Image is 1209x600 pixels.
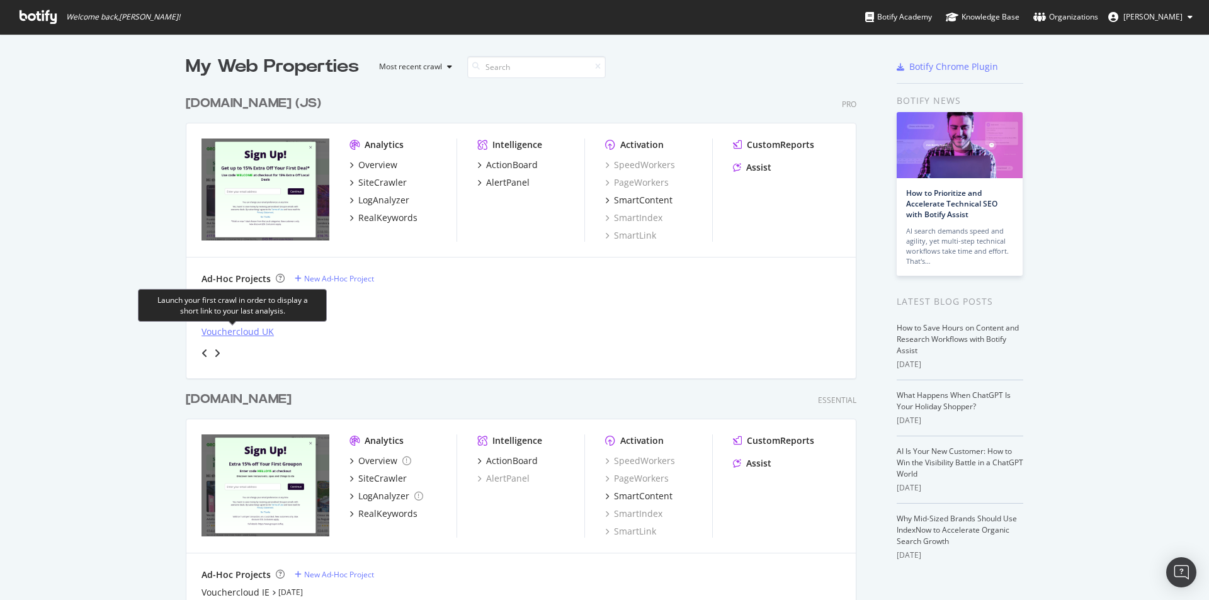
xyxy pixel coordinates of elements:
span: Welcome back, [PERSON_NAME] ! [66,12,180,22]
div: Launch your first crawl in order to display a short link to your last analysis. [149,295,316,316]
img: groupon.co.uk [201,139,329,241]
div: Assist [746,161,771,174]
span: Luca Malagigi [1123,11,1183,22]
div: SiteCrawler [358,472,407,485]
a: PageWorkers [605,176,669,189]
div: Botify news [897,94,1023,108]
div: Organizations [1033,11,1098,23]
div: Overview [358,455,397,467]
div: CustomReports [747,139,814,151]
div: Intelligence [492,139,542,151]
div: Ad-Hoc Projects [201,273,271,285]
div: [DATE] [897,359,1023,370]
a: CustomReports [733,139,814,151]
div: ActionBoard [486,455,538,467]
div: Overview [358,159,397,171]
a: AI Is Your New Customer: How to Win the Visibility Battle in a ChatGPT World [897,446,1023,479]
div: Intelligence [492,434,542,447]
a: SmartLink [605,525,656,538]
a: SmartContent [605,194,673,207]
div: angle-right [213,347,222,359]
div: Assist [746,457,771,470]
a: What Happens When ChatGPT Is Your Holiday Shopper? [897,390,1011,412]
div: AlertPanel [486,176,530,189]
a: New Ad-Hoc Project [295,273,374,284]
div: [DATE] [897,415,1023,426]
button: [PERSON_NAME] [1098,7,1203,27]
input: Search [467,56,606,78]
div: New Ad-Hoc Project [304,273,374,284]
div: CustomReports [747,434,814,447]
div: New Ad-Hoc Project [304,569,374,580]
a: LogAnalyzer [349,490,423,502]
div: Activation [620,139,664,151]
div: Essential [818,395,856,405]
a: [DOMAIN_NAME] (JS) [186,94,326,113]
div: SiteCrawler [358,176,407,189]
a: Assist [733,161,771,174]
div: Open Intercom Messenger [1166,557,1196,587]
a: Assist [733,457,771,470]
div: Knowledge Base [946,11,1019,23]
a: Botify Chrome Plugin [897,60,998,73]
div: Activation [620,434,664,447]
a: RealKeywords [349,212,417,224]
div: LogAnalyzer [358,490,409,502]
a: ActionBoard [477,159,538,171]
a: AlertPanel [477,472,530,485]
img: How to Prioritize and Accelerate Technical SEO with Botify Assist [897,112,1023,178]
a: SpeedWorkers [605,159,675,171]
a: CustomReports [733,434,814,447]
a: New Ad-Hoc Project [295,569,374,580]
div: Most recent crawl [379,63,442,71]
a: SiteCrawler [349,176,407,189]
a: ActionBoard [477,455,538,467]
a: How to Save Hours on Content and Research Workflows with Botify Assist [897,322,1019,356]
button: Most recent crawl [369,57,457,77]
a: Overview [349,455,411,467]
a: SmartContent [605,490,673,502]
div: Pro [842,99,856,110]
div: [DATE] [897,482,1023,494]
div: Ad-Hoc Projects [201,569,271,581]
a: How to Prioritize and Accelerate Technical SEO with Botify Assist [906,188,997,220]
a: AlertPanel [477,176,530,189]
a: [DATE] [278,587,303,597]
div: Analytics [365,434,404,447]
a: SpeedWorkers [605,455,675,467]
div: LogAnalyzer [358,194,409,207]
div: SmartLink [605,229,656,242]
a: Vouchercloud UK [201,325,274,338]
div: angle-left [196,343,213,363]
a: SmartIndex [605,507,662,520]
div: Botify Academy [865,11,932,23]
div: SmartContent [614,194,673,207]
div: My Web Properties [186,54,359,79]
a: Vouchercloud IE [201,586,270,599]
a: SmartIndex [605,212,662,224]
div: RealKeywords [358,212,417,224]
div: [DOMAIN_NAME] (JS) [186,94,321,113]
a: PageWorkers [605,472,669,485]
div: [DATE] [897,550,1023,561]
a: Overview [349,159,397,171]
a: [DOMAIN_NAME] [186,390,297,409]
a: SiteCrawler [349,472,407,485]
div: [DOMAIN_NAME] [186,390,292,409]
a: LogAnalyzer [349,194,409,207]
div: Latest Blog Posts [897,295,1023,308]
div: AI search demands speed and agility, yet multi-step technical workflows take time and effort. Tha... [906,226,1013,266]
a: RealKeywords [349,507,417,520]
div: RealKeywords [358,507,417,520]
div: ActionBoard [486,159,538,171]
